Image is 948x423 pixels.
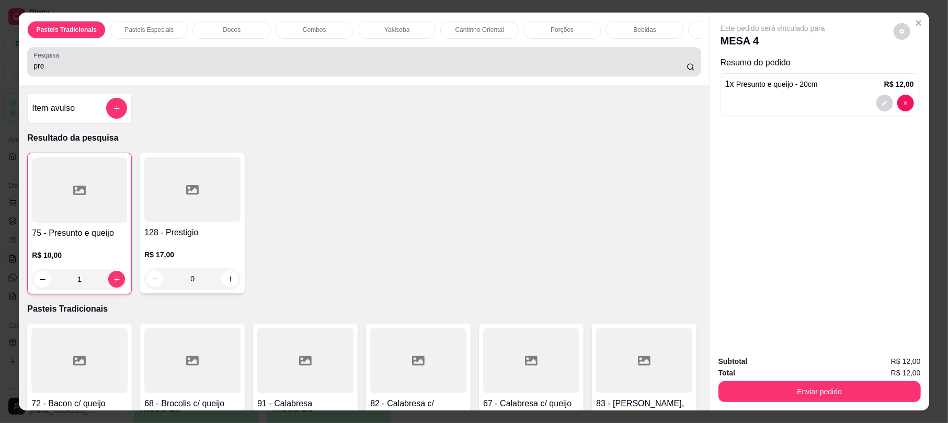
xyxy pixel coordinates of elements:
p: Pasteis Especiais [124,26,174,34]
input: Pesquisa [33,61,687,71]
strong: Subtotal [718,357,748,365]
p: R$ 12,00 [884,79,914,89]
span: R$ 12,00 [891,356,921,367]
button: Enviar pedido [718,381,921,402]
p: Combos [303,26,326,34]
button: decrease-product-quantity [894,23,910,40]
h4: 72 - Bacon c/ queijo [31,397,128,410]
h4: 82 - Calabresa c/ Catupiry [370,397,466,422]
p: Resumo do pedido [721,56,919,69]
p: 1 x [725,78,818,90]
p: R$ 10,00 [32,250,127,260]
h4: 68 - Brocolis c/ queijo [144,397,241,410]
p: MESA 4 [721,33,825,48]
p: Cantinho Oriental [455,26,504,34]
p: Este pedido será vinculado para [721,23,825,33]
h4: 75 - Presunto e queijo [32,227,127,239]
p: Resultado da pesquisa [27,132,701,144]
h4: 67 - Calabresa c/ queijo [483,397,579,410]
button: decrease-product-quantity [897,95,914,111]
button: add-separate-item [106,98,127,119]
button: decrease-product-quantity [876,95,893,111]
p: R$ 17,00 [144,249,241,260]
button: increase-product-quantity [222,270,238,287]
p: Pasteis Tradicionais [27,303,701,315]
button: Close [910,15,927,31]
p: Yakisoba [384,26,409,34]
strong: Total [718,369,735,377]
p: Doces [223,26,241,34]
h4: Item avulso [32,102,75,115]
span: Presunto e queijo - 20cm [736,80,818,88]
p: Bebidas [634,26,656,34]
h4: 83 - [PERSON_NAME], queijo e bacon [596,397,692,422]
label: Pesquisa [33,51,63,60]
button: decrease-product-quantity [146,270,163,287]
p: Pasteis Tradicionais [37,26,97,34]
h4: 91 - Calabresa [257,397,353,410]
span: R$ 12,00 [891,367,921,379]
p: Porções [551,26,574,34]
h4: 128 - Prestigio [144,226,241,239]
